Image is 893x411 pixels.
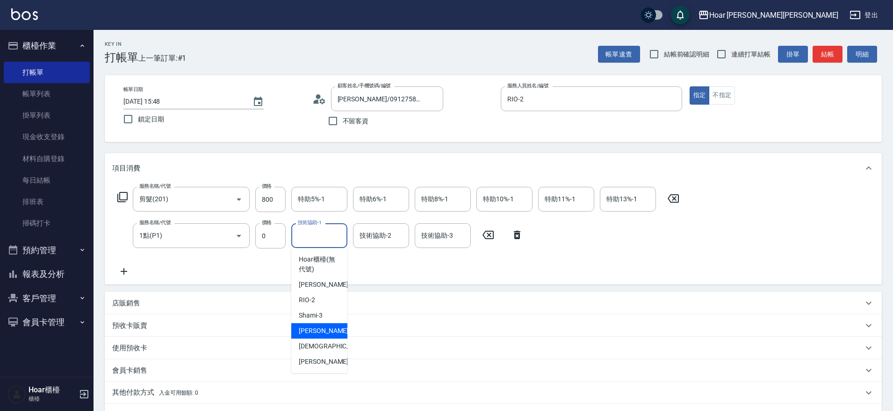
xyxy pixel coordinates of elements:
span: [PERSON_NAME] -7 [299,357,354,367]
button: save [671,6,690,24]
button: 會員卡管理 [4,310,90,334]
h5: Hoar櫃檯 [29,385,76,395]
p: 項目消費 [112,163,140,173]
button: 指定 [690,86,710,105]
span: RIO -2 [299,295,315,305]
a: 每日結帳 [4,170,90,191]
p: 櫃檯 [29,395,76,403]
p: 會員卡銷售 [112,366,147,376]
span: 入金可用餘額: 0 [159,390,199,396]
button: 報表及分析 [4,262,90,286]
button: Open [231,228,246,243]
span: 連續打單結帳 [731,50,771,59]
a: 掃碼打卡 [4,213,90,234]
img: Logo [11,8,38,20]
img: Person [7,385,26,404]
button: Open [231,192,246,207]
button: 登出 [846,7,882,24]
div: 預收卡販賣 [105,314,882,337]
a: 掛單列表 [4,105,90,126]
div: Hoar [PERSON_NAME][PERSON_NAME] [709,9,838,21]
div: 會員卡銷售 [105,359,882,382]
button: 不指定 [709,86,735,105]
h2: Key In [105,41,138,47]
label: 價格 [262,183,272,190]
label: 帳單日期 [123,86,143,93]
span: 鎖定日期 [138,114,164,124]
button: 帳單速查 [598,46,640,63]
a: 排班表 [4,191,90,213]
a: 現金收支登錄 [4,126,90,148]
label: 技術協助-1 [298,219,322,226]
div: 其他付款方式入金可用餘額: 0 [105,382,882,404]
button: 明細 [847,46,877,63]
button: 櫃檯作業 [4,34,90,58]
span: [PERSON_NAME] -1 [299,280,354,290]
span: [PERSON_NAME] -4 [299,326,354,336]
span: Hoar櫃檯 (無代號) [299,255,340,274]
h3: 打帳單 [105,51,138,64]
a: 帳單列表 [4,83,90,105]
input: YYYY/MM/DD hh:mm [123,94,243,109]
p: 店販銷售 [112,298,140,308]
div: 項目消費 [105,153,882,183]
a: 打帳單 [4,62,90,83]
div: 使用預收卡 [105,337,882,359]
button: 預約管理 [4,238,90,262]
p: 使用預收卡 [112,343,147,353]
button: 掛單 [778,46,808,63]
div: 店販銷售 [105,292,882,314]
span: 上一筆訂單:#1 [138,52,187,64]
span: 不留客資 [343,116,369,126]
span: [DEMOGRAPHIC_DATA] -5 [299,341,372,351]
p: 其他付款方式 [112,388,198,398]
span: 結帳前確認明細 [664,50,710,59]
label: 服務名稱/代號 [139,219,171,226]
label: 價格 [262,219,272,226]
button: Hoar [PERSON_NAME][PERSON_NAME] [694,6,842,25]
a: 材料自購登錄 [4,148,90,170]
button: 結帳 [813,46,843,63]
label: 顧客姓名/手機號碼/編號 [338,82,391,89]
label: 服務人員姓名/編號 [507,82,548,89]
p: 預收卡販賣 [112,321,147,331]
label: 服務名稱/代號 [139,183,171,190]
button: 客戶管理 [4,286,90,311]
span: Shami -3 [299,311,323,320]
button: Choose date, selected date is 2025-08-22 [247,91,269,113]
